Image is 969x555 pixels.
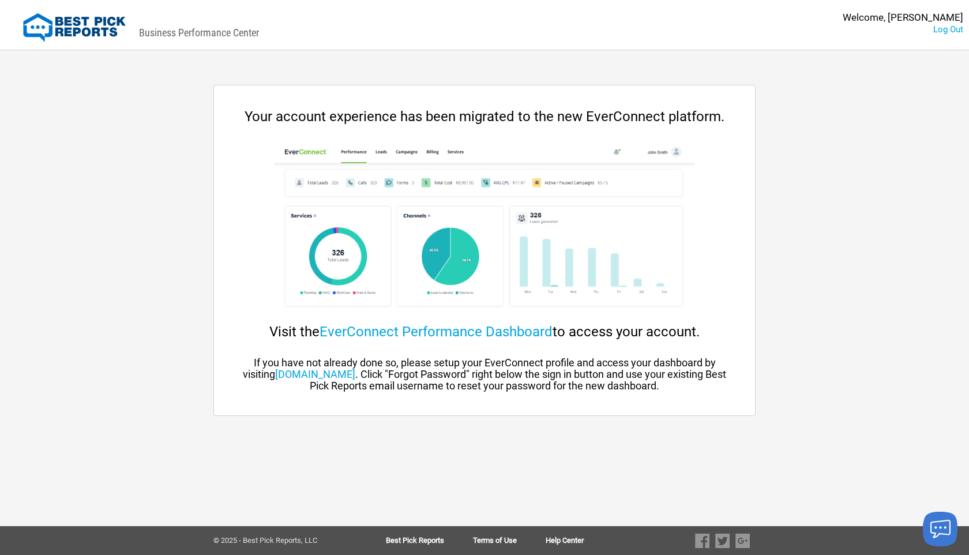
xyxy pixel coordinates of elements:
[237,108,732,125] div: Your account experience has been migrated to the new EverConnect platform.
[237,357,732,392] div: If you have not already done so, please setup your EverConnect profile and access your dashboard ...
[275,368,355,380] a: [DOMAIN_NAME]
[213,537,349,545] div: © 2025 - Best Pick Reports, LLC
[320,324,553,340] a: EverConnect Performance Dashboard
[237,324,732,340] div: Visit the to access your account.
[386,537,473,545] a: Best Pick Reports
[473,537,546,545] a: Terms of Use
[923,512,957,546] button: Launch chat
[843,12,963,24] div: Welcome, [PERSON_NAME]
[274,142,694,315] img: cp-dashboard.png
[933,24,963,35] a: Log Out
[23,13,126,42] img: Best Pick Reports Logo
[546,537,584,545] a: Help Center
